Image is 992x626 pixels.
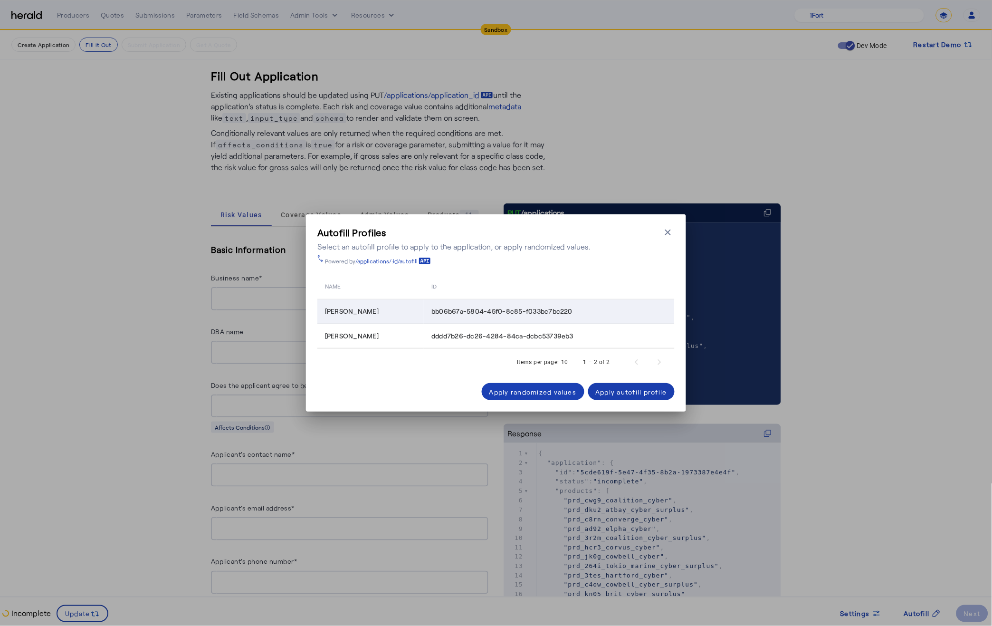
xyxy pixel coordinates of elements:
[325,307,379,316] span: [PERSON_NAME]
[583,357,610,367] div: 1 – 2 of 2
[431,331,573,341] span: dddd7b26-dc26-4284-84ca-dcbc53739eb3
[325,331,379,341] span: [PERSON_NAME]
[431,307,572,316] span: bb06b67a-5804-45f0-8c85-f033bc7bc220
[317,241,591,252] div: Select an autofill profile to apply to the application, or apply randomized values.
[317,226,591,239] h3: Autofill Profiles
[482,383,584,400] button: Apply randomized values
[317,272,675,349] table: Table view of all quotes submitted by your platform
[517,357,559,367] div: Items per page:
[489,387,577,397] div: Apply randomized values
[355,257,431,265] a: /applications/:id/autofill
[596,387,668,397] div: Apply autofill profile
[325,257,431,265] div: Powered by
[325,281,341,290] span: name
[588,383,675,400] button: Apply autofill profile
[431,281,437,290] span: id
[561,357,568,367] div: 10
